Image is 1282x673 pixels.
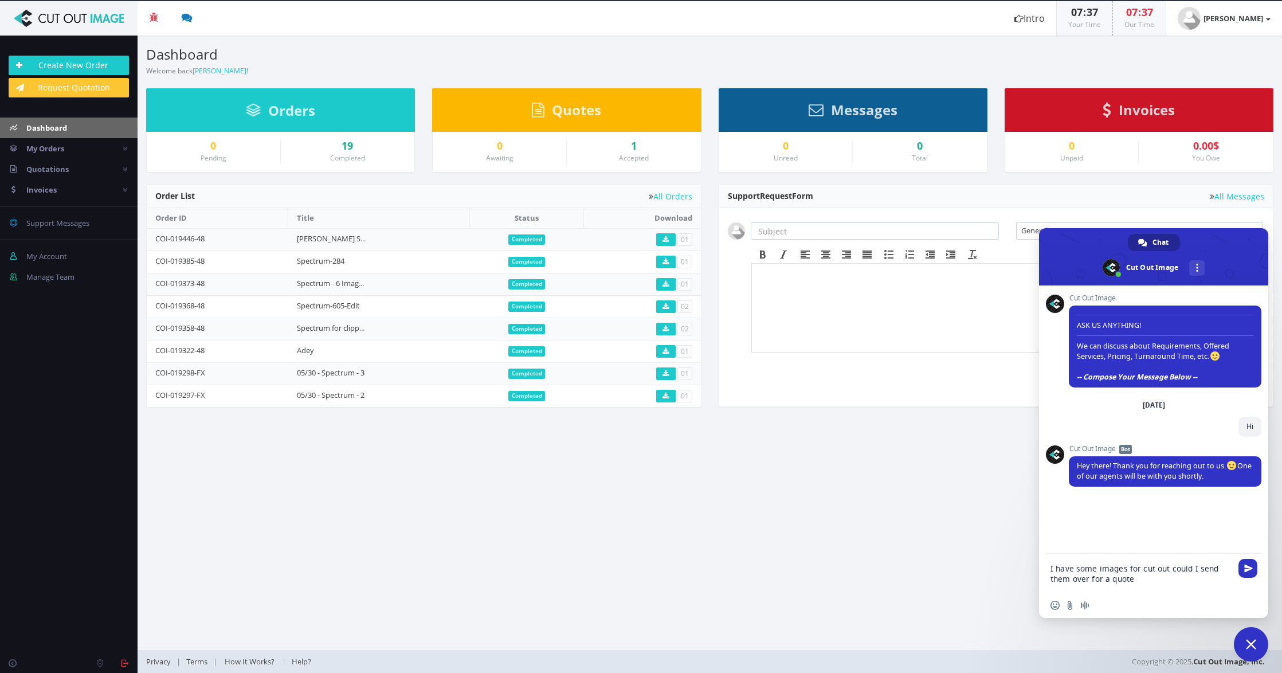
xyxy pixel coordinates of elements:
span: Invoices [1119,100,1175,119]
span: Send [1238,559,1257,578]
span: Completed [508,369,546,379]
span: Messages [831,100,897,119]
span: Orders [268,101,315,120]
a: Privacy [146,656,177,667]
span: Completed [508,279,546,289]
span: Quotes [552,100,601,119]
a: Cut Out Image, Inc. [1193,656,1265,667]
span: My Orders [26,143,64,154]
small: Pending [201,153,226,163]
a: Create New Order [9,56,129,75]
span: 37 [1142,5,1153,19]
a: COI-019298-FX [155,367,205,378]
a: 0 [155,140,272,152]
div: Justify [857,247,877,262]
small: Completed [330,153,365,163]
a: 19 [289,140,406,152]
span: Cut Out Image [1069,445,1261,453]
small: Unpaid [1060,153,1083,163]
a: [PERSON_NAME] Sconce [297,233,381,244]
a: Orders [246,108,315,118]
span: Completed [508,391,546,401]
a: Spectrum-284 [297,256,344,266]
img: user_default.jpg [1178,7,1201,30]
span: Chat [1152,234,1169,251]
small: Unread [774,153,798,163]
div: Align left [795,247,816,262]
a: [PERSON_NAME] [1166,1,1282,36]
a: COI-019368-48 [155,300,205,311]
a: All Messages [1210,192,1264,201]
a: Spectrum for clipping 4 [297,323,375,333]
div: | | | [146,650,897,673]
a: Intro [1003,1,1056,36]
a: Adey [297,345,314,355]
small: Welcome back ! [146,66,248,76]
div: Clear formatting [962,247,983,262]
a: COI-019385-48 [155,256,205,266]
a: 05/30 - Spectrum - 2 [297,390,364,400]
a: Request Quotation [9,78,129,97]
span: Quotations [26,164,69,174]
a: Chat [1128,234,1180,251]
iframe: Rich Text Area. Press ALT-F9 for menu. Press ALT-F10 for toolbar. Press ALT-0 for help [752,264,1264,352]
div: 0.00$ [1147,140,1264,152]
strong: [PERSON_NAME] [1203,13,1263,24]
h3: Dashboard [146,47,701,62]
span: : [1138,5,1142,19]
a: Invoices [1103,107,1175,118]
span: Completed [508,257,546,267]
a: All Orders [649,192,692,201]
a: COI-019322-48 [155,345,205,355]
span: 37 [1087,5,1098,19]
div: Numbered list [899,247,920,262]
a: Quotes [532,107,601,118]
span: Completed [508,346,546,357]
span: : [1083,5,1087,19]
a: 1 [575,140,692,152]
span: Request [760,190,792,201]
div: [DATE] [1143,402,1165,409]
small: Accepted [619,153,649,163]
div: 0 [441,140,558,152]
span: Completed [508,302,546,312]
span: Manage Team [26,272,75,282]
span: Bot [1119,445,1132,454]
a: Close chat [1234,627,1268,662]
div: Bullet list [879,247,899,262]
a: How It Works? [217,656,282,667]
a: COI-019446-48 [155,233,205,244]
small: Our Time [1124,19,1154,29]
div: Italic [773,247,794,262]
span: Invoices [26,185,57,195]
span: Hey there! Thank you for reaching out to us. One of our agents will be with you shortly. [1077,461,1252,481]
a: Spectrum-605-Edit [297,300,360,311]
a: Messages [809,107,897,118]
a: Terms [181,656,213,667]
span: Completed [508,234,546,245]
span: Audio message [1080,601,1089,610]
span: My Account [26,251,67,261]
img: user_default.jpg [728,222,745,240]
a: COI-019297-FX [155,390,205,400]
th: Download [584,208,701,228]
span: Insert an emoji [1050,601,1060,610]
img: Cut Out Image [9,10,129,27]
span: Support Form [728,190,813,201]
span: Completed [508,324,546,334]
a: COI-019373-48 [155,278,205,288]
small: You Owe [1192,153,1220,163]
div: 0 [1014,140,1130,152]
small: Awaiting [486,153,513,163]
div: Increase indent [940,247,961,262]
small: Your Time [1068,19,1101,29]
input: Subject [751,222,999,240]
div: 0 [861,140,978,152]
span: ASK US ANYTHING! We can discuss about Requirements, Offered Services, Pricing, Turnaround Time, etc. [1077,310,1253,382]
span: 07 [1126,5,1138,19]
span: Hi [1246,421,1253,431]
span: 07 [1071,5,1083,19]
